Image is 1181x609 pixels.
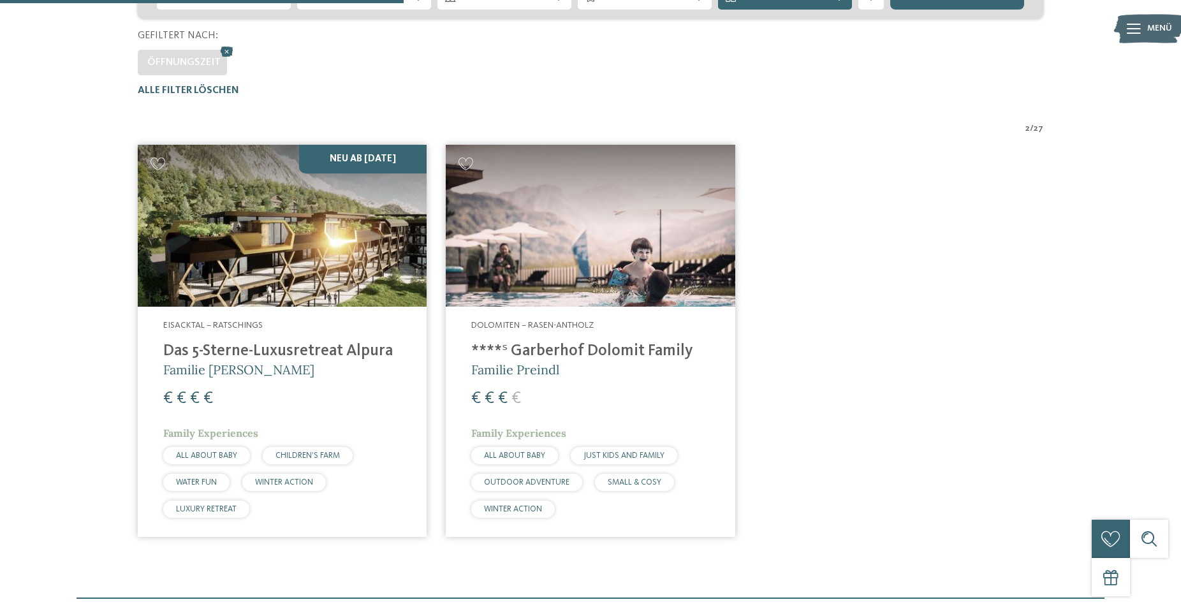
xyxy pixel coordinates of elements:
[138,145,427,537] a: Familienhotels gesucht? Hier findet ihr die besten! Neu ab [DATE] Eisacktal – Ratschings Das 5-St...
[446,145,735,537] a: Familienhotels gesucht? Hier findet ihr die besten! Dolomiten – Rasen-Antholz ****ˢ Garberhof Dol...
[498,390,508,407] span: €
[1030,122,1034,135] span: /
[190,390,200,407] span: €
[471,362,559,378] span: Familie Preindl
[163,342,401,361] h4: Das 5-Sterne-Luxusretreat Alpura
[484,478,569,487] span: OUTDOOR ADVENTURE
[485,390,494,407] span: €
[583,451,664,460] span: JUST KIDS AND FAMILY
[138,85,239,96] span: Alle Filter löschen
[471,390,481,407] span: €
[176,451,237,460] span: ALL ABOUT BABY
[471,321,594,330] span: Dolomiten – Rasen-Antholz
[163,362,314,378] span: Familie [PERSON_NAME]
[176,478,217,487] span: WATER FUN
[147,57,221,68] span: Öffnungszeit
[608,478,661,487] span: SMALL & COSY
[275,451,340,460] span: CHILDREN’S FARM
[163,390,173,407] span: €
[1034,122,1043,135] span: 27
[484,451,545,460] span: ALL ABOUT BABY
[138,31,218,41] span: Gefiltert nach:
[471,427,566,439] span: Family Experiences
[255,478,313,487] span: WINTER ACTION
[176,505,237,513] span: LUXURY RETREAT
[138,145,427,307] img: Familienhotels gesucht? Hier findet ihr die besten!
[511,390,521,407] span: €
[484,505,542,513] span: WINTER ACTION
[1025,122,1030,135] span: 2
[203,390,213,407] span: €
[163,427,258,439] span: Family Experiences
[163,321,263,330] span: Eisacktal – Ratschings
[446,145,735,307] img: Familienhotels gesucht? Hier findet ihr die besten!
[471,342,709,361] h4: ****ˢ Garberhof Dolomit Family
[177,390,186,407] span: €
